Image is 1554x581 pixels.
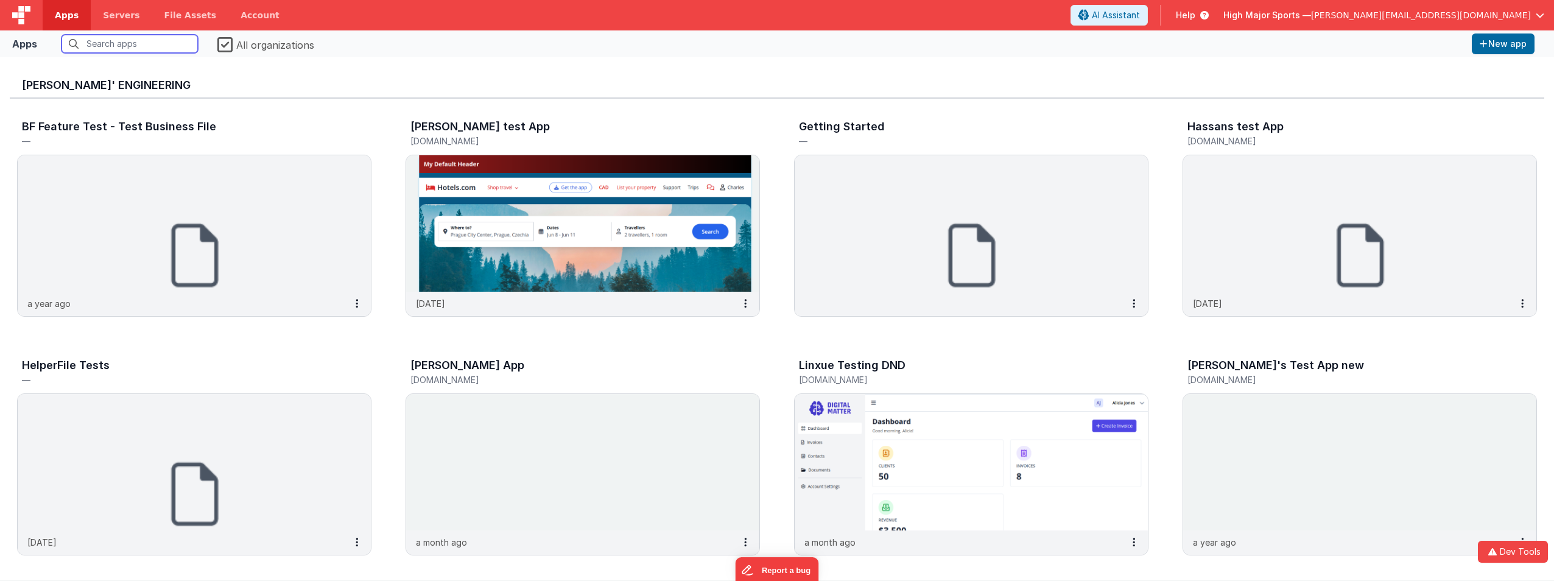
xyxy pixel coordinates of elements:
[410,359,524,371] h3: [PERSON_NAME] App
[1176,9,1195,21] span: Help
[22,121,216,133] h3: BF Feature Test - Test Business File
[410,375,730,384] h5: [DOMAIN_NAME]
[799,136,1118,146] h5: —
[22,375,341,384] h5: —
[410,136,730,146] h5: [DOMAIN_NAME]
[103,9,139,21] span: Servers
[217,35,314,52] label: All organizations
[62,35,198,53] input: Search apps
[804,536,856,549] p: a month ago
[1187,121,1284,133] h3: Hassans test App
[1472,33,1535,54] button: New app
[27,536,57,549] p: [DATE]
[1187,359,1364,371] h3: [PERSON_NAME]'s Test App new
[1223,9,1544,21] button: High Major Sports — [PERSON_NAME][EMAIL_ADDRESS][DOMAIN_NAME]
[1187,136,1507,146] h5: [DOMAIN_NAME]
[1478,541,1548,563] button: Dev Tools
[1187,375,1507,384] h5: [DOMAIN_NAME]
[22,79,1532,91] h3: [PERSON_NAME]' Engineering
[799,121,885,133] h3: Getting Started
[416,536,467,549] p: a month ago
[799,359,905,371] h3: Linxue Testing DND
[799,375,1118,384] h5: [DOMAIN_NAME]
[12,37,37,51] div: Apps
[1071,5,1148,26] button: AI Assistant
[22,359,110,371] h3: HelperFile Tests
[1311,9,1531,21] span: [PERSON_NAME][EMAIL_ADDRESS][DOMAIN_NAME]
[1092,9,1140,21] span: AI Assistant
[22,136,341,146] h5: —
[27,297,71,310] p: a year ago
[1223,9,1311,21] span: High Major Sports —
[416,297,445,310] p: [DATE]
[164,9,217,21] span: File Assets
[1193,297,1222,310] p: [DATE]
[55,9,79,21] span: Apps
[410,121,550,133] h3: [PERSON_NAME] test App
[1193,536,1236,549] p: a year ago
